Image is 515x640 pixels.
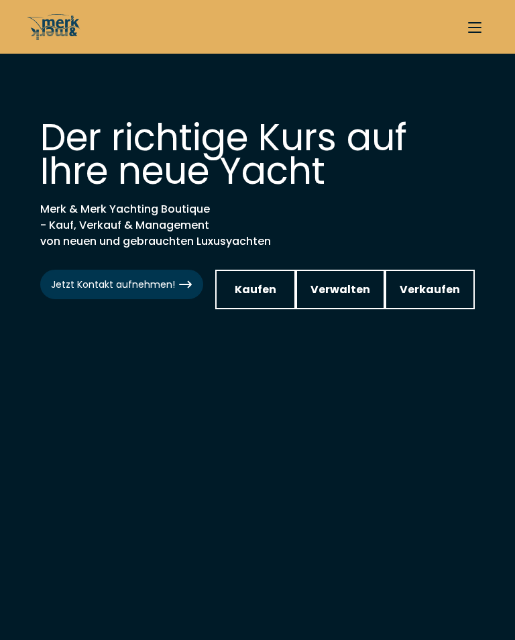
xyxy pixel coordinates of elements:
[40,121,475,188] h1: Der richtige Kurs auf Ihre neue Yacht
[385,270,475,309] a: Verkaufen
[215,270,296,309] a: Kaufen
[235,281,276,298] span: Kaufen
[310,281,370,298] span: Verwalten
[400,281,460,298] span: Verkaufen
[40,270,203,299] a: Jetzt Kontakt aufnehmen!
[51,278,192,292] span: Jetzt Kontakt aufnehmen!
[296,270,385,309] a: Verwalten
[40,201,475,250] h2: Merk & Merk Yachting Boutique - Kauf, Verkauf & Management von neuen und gebrauchten Luxusyachten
